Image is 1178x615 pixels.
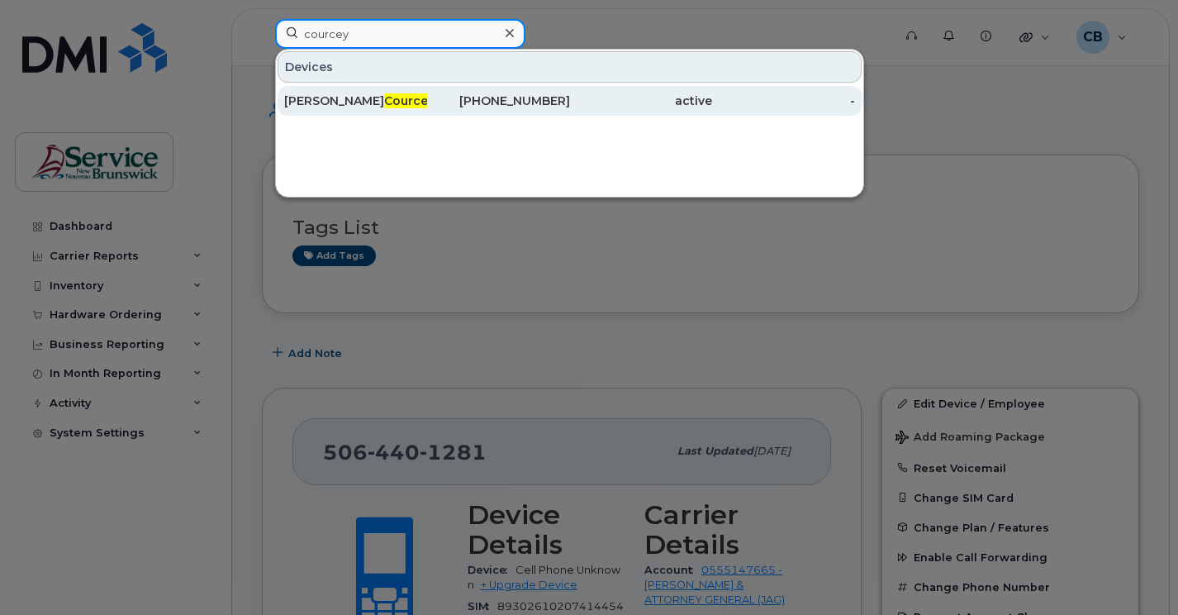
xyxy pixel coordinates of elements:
div: [PERSON_NAME] [284,93,427,109]
span: Courcey [384,93,435,108]
a: [PERSON_NAME]Courcey[PHONE_NUMBER]active- [278,86,862,116]
div: - [712,93,855,109]
div: [PHONE_NUMBER] [427,93,570,109]
div: Devices [278,51,862,83]
div: active [570,93,713,109]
